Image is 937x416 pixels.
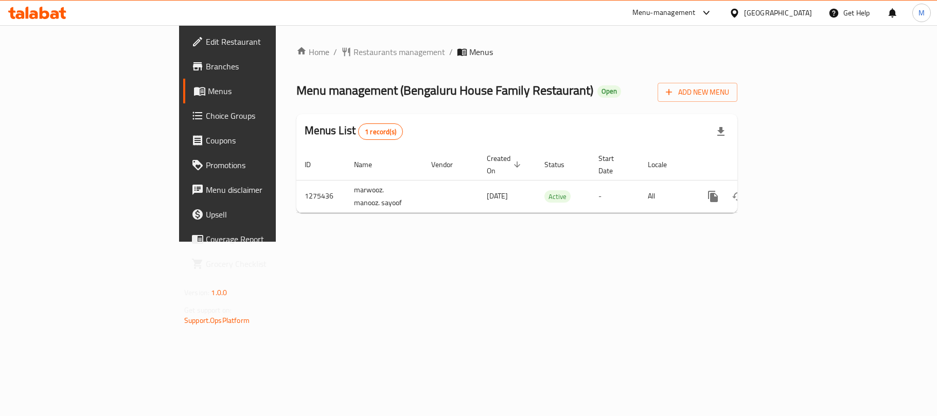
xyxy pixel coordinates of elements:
span: M [918,7,925,19]
a: Support.OpsPlatform [184,314,250,327]
a: Coupons [183,128,335,153]
span: Add New Menu [666,86,729,99]
span: Grocery Checklist [206,258,327,270]
span: 1.0.0 [211,286,227,299]
td: All [640,180,693,212]
a: Branches [183,54,335,79]
div: Active [544,190,571,203]
span: Active [544,191,571,203]
table: enhanced table [296,149,808,213]
span: 1 record(s) [359,127,402,137]
td: - [590,180,640,212]
span: Open [597,87,621,96]
a: Restaurants management [341,46,445,58]
span: Menu disclaimer [206,184,327,196]
span: Promotions [206,159,327,171]
div: [GEOGRAPHIC_DATA] [744,7,812,19]
span: Locale [648,158,680,171]
span: Choice Groups [206,110,327,122]
span: Edit Restaurant [206,35,327,48]
h2: Menus List [305,123,403,140]
span: Menus [208,85,327,97]
div: Total records count [358,123,403,140]
li: / [449,46,453,58]
span: Restaurants management [353,46,445,58]
a: Menus [183,79,335,103]
nav: breadcrumb [296,46,737,58]
span: Start Date [598,152,627,177]
span: Name [354,158,385,171]
th: Actions [693,149,808,180]
span: Menu management ( Bengaluru House Family Restaurant ) [296,79,593,102]
div: Export file [709,119,733,144]
span: Upsell [206,208,327,221]
span: Get support on: [184,303,232,317]
td: marwooz. manooz. sayoof [346,180,423,212]
span: Branches [206,60,327,73]
div: Open [597,85,621,98]
a: Promotions [183,153,335,177]
a: Grocery Checklist [183,251,335,276]
div: Menu-management [632,7,696,19]
a: Menu disclaimer [183,177,335,202]
span: Created On [487,152,524,177]
span: ID [305,158,324,171]
span: [DATE] [487,189,508,203]
button: more [701,184,726,209]
span: Vendor [431,158,466,171]
a: Coverage Report [183,227,335,251]
span: Status [544,158,578,171]
span: Version: [184,286,209,299]
span: Coverage Report [206,233,327,245]
a: Choice Groups [183,103,335,128]
span: Menus [469,46,493,58]
button: Add New Menu [658,83,737,102]
a: Edit Restaurant [183,29,335,54]
span: Coupons [206,134,327,147]
a: Upsell [183,202,335,227]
